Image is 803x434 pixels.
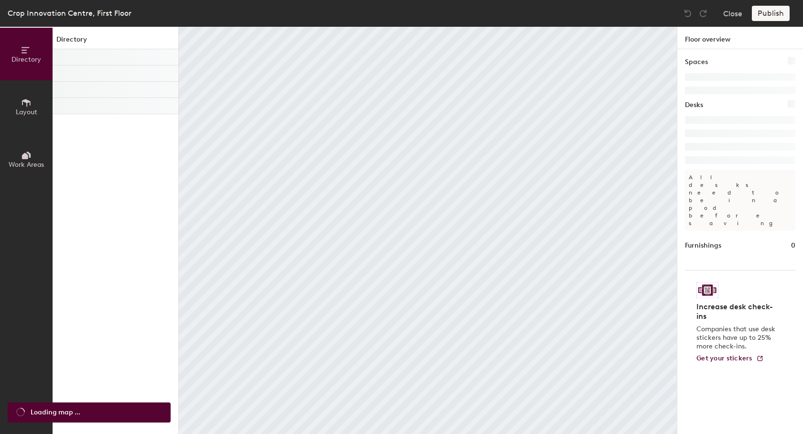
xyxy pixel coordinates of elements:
[685,170,795,231] p: All desks need to be in a pod before saving
[179,27,677,434] canvas: Map
[791,240,795,251] h1: 0
[9,161,44,169] span: Work Areas
[677,27,803,49] h1: Floor overview
[696,302,778,321] h4: Increase desk check-ins
[683,9,693,18] img: Undo
[698,9,708,18] img: Redo
[685,100,703,110] h1: Desks
[16,108,37,116] span: Layout
[8,7,131,19] div: Crop Innovation Centre, First Floor
[31,407,80,418] span: Loading map ...
[685,57,708,67] h1: Spaces
[696,355,764,363] a: Get your stickers
[11,55,41,64] span: Directory
[696,325,778,351] p: Companies that use desk stickers have up to 25% more check-ins.
[53,34,178,49] h1: Directory
[685,240,721,251] h1: Furnishings
[696,282,718,298] img: Sticker logo
[723,6,742,21] button: Close
[696,354,752,362] span: Get your stickers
